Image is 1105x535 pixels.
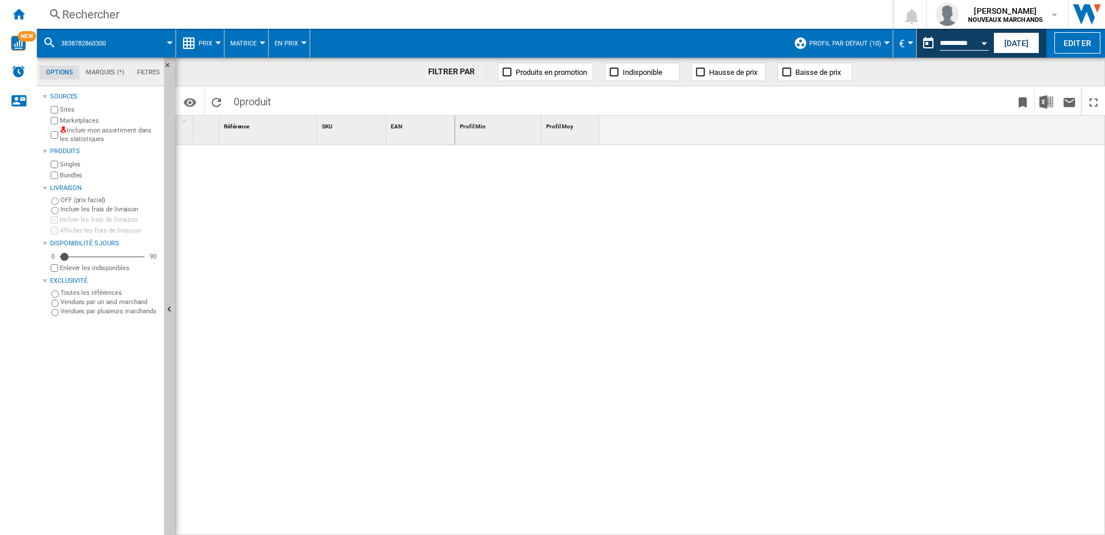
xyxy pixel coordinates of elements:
[275,40,298,47] span: En Prix
[917,29,991,58] div: Ce rapport est basé sur une date antérieure à celle d'aujourd'hui.
[1082,88,1105,115] button: Plein écran
[458,116,541,134] div: Sort None
[51,207,59,214] input: Inclure les frais de livraison
[917,32,940,55] button: md-calendar
[605,63,680,81] button: Indisponible
[51,227,58,234] input: Afficher les frais de livraison
[974,31,995,52] button: Open calendar
[51,198,59,205] input: OFF (prix facial)
[51,299,59,307] input: Vendues par un seul marchand
[199,40,212,47] span: Prix
[131,66,166,79] md-tab-item: Filtres
[60,226,159,235] label: Afficher les frais de livraison
[322,123,333,130] span: SKU
[60,171,159,180] label: Bundles
[794,29,887,58] div: Profil par défaut (10)
[51,117,58,124] input: Marketplaces
[230,29,262,58] button: Matrice
[1039,95,1053,109] img: excel-24x24.png
[199,29,218,58] button: Prix
[222,116,317,134] div: Sort None
[18,31,36,41] span: NEW
[51,106,58,113] input: Sites
[60,160,159,169] label: Singles
[893,29,917,58] md-menu: Currency
[62,6,863,22] div: Rechercher
[164,58,178,78] button: Masquer
[460,123,486,130] span: Profil Min
[388,116,455,134] div: EAN Sort None
[50,276,159,286] div: Exclusivité
[544,116,599,134] div: Profil Moy Sort None
[968,16,1043,24] b: NOUVEAUX MARCHANDS
[936,3,959,26] img: profile.jpg
[546,123,573,130] span: Profil Moy
[228,88,277,112] span: 0
[60,289,159,297] label: Toutes les références
[458,116,541,134] div: Profil Min Sort None
[516,68,587,77] span: Produits en promotion
[51,128,58,142] input: Inclure mon assortiment dans les statistiques
[147,252,159,261] div: 90
[60,196,159,204] label: OFF (prix facial)
[319,116,386,134] div: Sort None
[391,123,402,130] span: EAN
[43,29,170,58] div: 3838782860300
[60,264,159,272] label: Enlever les indisponibles
[178,92,201,112] button: Options
[196,116,219,134] div: Sort None
[1011,88,1034,115] button: Créer un favoris
[61,29,117,58] button: 3838782860300
[778,63,852,81] button: Baisse de prix
[60,116,159,125] label: Marketplaces
[182,29,218,58] div: Prix
[239,96,271,108] span: produit
[50,184,159,193] div: Livraison
[79,66,131,79] md-tab-item: Marques (*)
[50,92,159,101] div: Sources
[60,307,159,316] label: Vendues par plusieurs marchands
[319,116,386,134] div: SKU Sort None
[1054,32,1100,54] button: Editer
[968,5,1043,17] span: [PERSON_NAME]
[61,40,106,47] span: 3838782860300
[51,290,59,298] input: Toutes les références
[12,64,25,78] img: alerts-logo.svg
[899,37,905,50] span: €
[60,215,159,224] label: Inclure les frais de livraison
[205,88,228,115] button: Recharger
[51,216,58,223] input: Inclure les frais de livraison
[60,126,67,133] img: mysite-not-bg-18x18.png
[51,309,59,316] input: Vendues par plusieurs marchands
[50,239,159,248] div: Disponibilité 5 Jours
[899,29,910,58] button: €
[48,252,58,261] div: 0
[428,66,487,78] div: FILTRER PAR
[51,264,58,272] input: Afficher les frais de livraison
[275,29,304,58] button: En Prix
[222,116,317,134] div: Référence Sort None
[11,36,26,51] img: wise-card.svg
[60,251,144,263] md-slider: Disponibilité
[60,126,159,144] label: Inclure mon assortiment dans les statistiques
[224,123,249,130] span: Référence
[50,147,159,156] div: Produits
[51,172,58,179] input: Bundles
[1058,88,1081,115] button: Envoyer ce rapport par email
[60,298,159,306] label: Vendues par un seul marchand
[388,116,455,134] div: Sort None
[1035,88,1058,115] button: Télécharger au format Excel
[809,29,887,58] button: Profil par défaut (10)
[709,68,757,77] span: Hausse de prix
[993,32,1039,54] button: [DATE]
[809,40,881,47] span: Profil par défaut (10)
[544,116,599,134] div: Sort None
[230,40,257,47] span: Matrice
[40,66,79,79] md-tab-item: Options
[691,63,766,81] button: Hausse de prix
[623,68,662,77] span: Indisponible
